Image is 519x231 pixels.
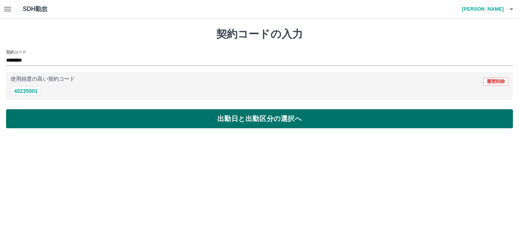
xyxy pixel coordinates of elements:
button: 出勤日と出勤区分の選択へ [6,109,513,128]
h1: 契約コードの入力 [6,28,513,41]
button: 履歴削除 [483,77,508,86]
button: 43235001 [11,86,41,96]
p: 使用頻度の高い契約コード [11,76,75,82]
h2: 契約コード [6,49,26,55]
